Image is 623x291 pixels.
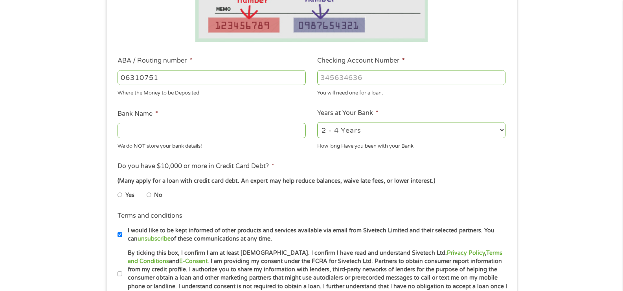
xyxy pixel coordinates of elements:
a: Privacy Policy [447,250,485,256]
div: We do NOT store your bank details! [118,139,306,150]
div: (Many apply for a loan with credit card debt. An expert may help reduce balances, waive late fees... [118,177,505,185]
div: Where the Money to be Deposited [118,87,306,97]
a: unsubscribe [138,235,171,242]
label: Do you have $10,000 or more in Credit Card Debt? [118,162,274,171]
div: You will need one for a loan. [317,87,505,97]
label: Years at Your Bank [317,109,379,117]
label: I would like to be kept informed of other products and services available via email from Sivetech... [122,226,508,243]
label: Yes [125,191,134,200]
a: E-Consent [179,258,208,265]
a: Terms and Conditions [128,250,502,265]
input: 345634636 [317,70,505,85]
label: ABA / Routing number [118,57,192,65]
label: No [154,191,162,200]
label: Checking Account Number [317,57,405,65]
label: Terms and conditions [118,212,182,220]
input: 263177916 [118,70,306,85]
label: Bank Name [118,110,158,118]
div: How long Have you been with your Bank [317,139,505,150]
